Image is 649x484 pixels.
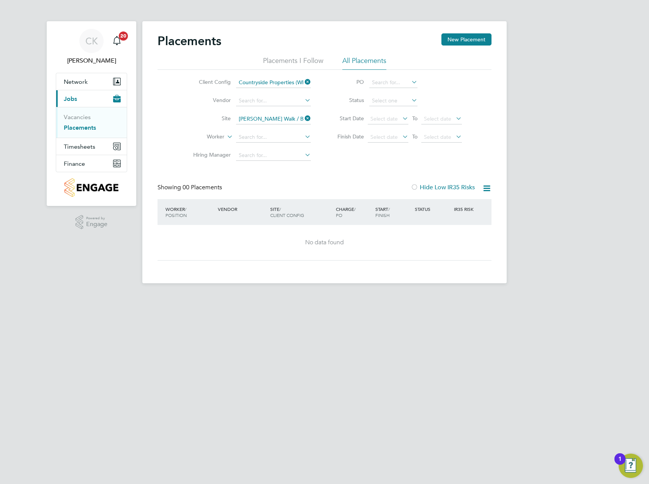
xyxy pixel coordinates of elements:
li: Placements I Follow [263,56,323,70]
button: Finance [56,155,127,172]
span: / PO [336,206,356,218]
div: Start [373,202,413,222]
label: Hiring Manager [187,151,231,158]
span: Select date [424,115,451,122]
div: Worker [164,202,216,222]
label: Client Config [187,79,231,85]
span: CK [85,36,98,46]
input: Search for... [369,77,417,88]
span: / Position [165,206,187,218]
div: 1 [618,459,622,469]
label: Status [330,97,364,104]
label: Hide Low IR35 Risks [411,184,475,191]
div: No data found [165,239,484,247]
span: Select date [370,115,398,122]
span: Craig Kennedy [56,56,127,65]
button: Network [56,73,127,90]
input: Search for... [236,150,311,161]
span: Timesheets [64,143,95,150]
label: Vendor [187,97,231,104]
a: CK[PERSON_NAME] [56,29,127,65]
span: Finance [64,160,85,167]
img: countryside-properties-logo-retina.png [65,178,118,197]
nav: Main navigation [47,21,136,206]
span: To [410,132,420,141]
button: Open Resource Center, 1 new notification [619,454,643,478]
button: New Placement [441,33,491,46]
label: Worker [181,133,224,141]
button: Timesheets [56,138,127,155]
label: Finish Date [330,133,364,140]
a: Powered byEngage [76,215,108,229]
div: IR35 Risk [452,202,478,216]
span: 00 Placements [183,184,222,191]
input: Search for... [236,77,311,88]
div: Showing [158,184,224,192]
span: Jobs [64,95,77,102]
input: Select one [369,96,417,106]
div: Status [413,202,452,216]
div: Jobs [56,107,127,138]
span: 20 [119,31,128,41]
span: Engage [86,221,107,228]
label: PO [330,79,364,85]
a: Placements [64,124,96,131]
label: Start Date [330,115,364,122]
button: Jobs [56,90,127,107]
a: Go to home page [56,178,127,197]
a: 20 [109,29,124,53]
span: Select date [370,134,398,140]
div: Charge [334,202,373,222]
label: Site [187,115,231,122]
li: All Placements [342,56,386,70]
div: Site [268,202,334,222]
span: Network [64,78,88,85]
span: Powered by [86,215,107,222]
span: Select date [424,134,451,140]
input: Search for... [236,96,311,106]
h2: Placements [158,33,221,49]
span: / Client Config [270,206,304,218]
input: Search for... [236,132,311,143]
input: Search for... [236,114,311,124]
a: Vacancies [64,113,91,121]
span: To [410,113,420,123]
span: / Finish [375,206,390,218]
div: Vendor [216,202,268,216]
